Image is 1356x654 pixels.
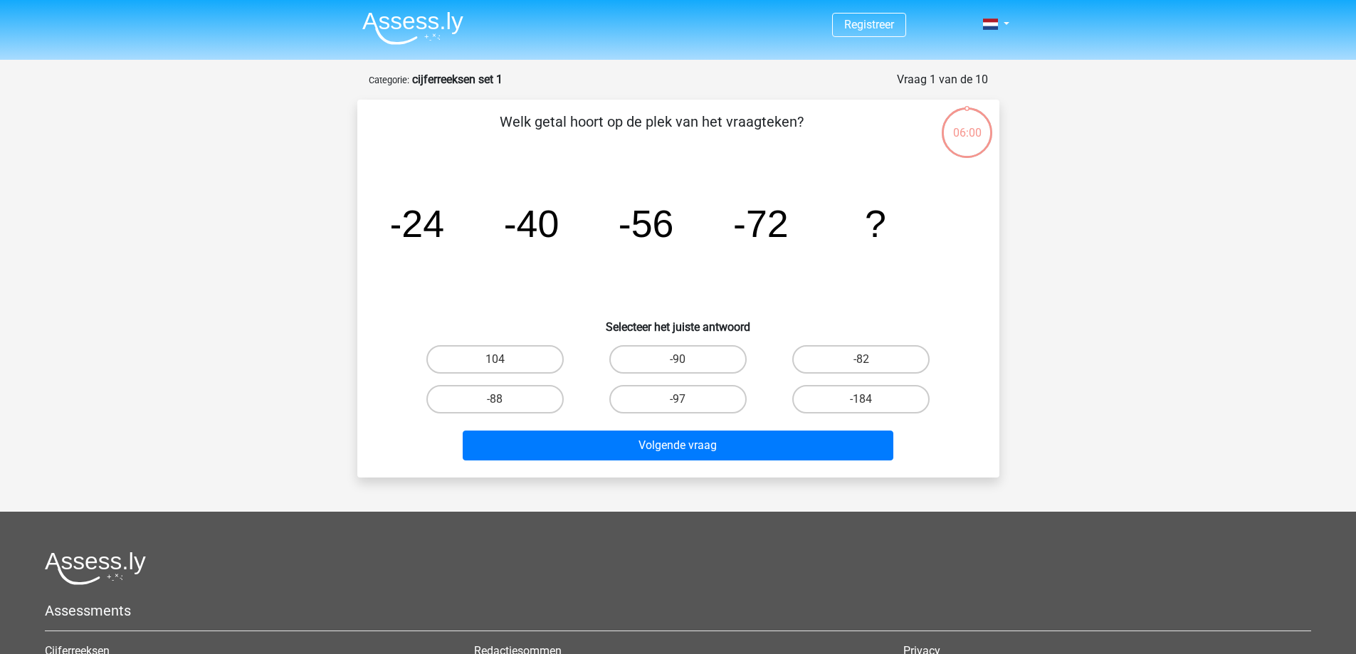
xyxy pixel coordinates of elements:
[503,202,559,245] tspan: -40
[45,552,146,585] img: Assessly logo
[380,111,923,154] p: Welk getal hoort op de plek van het vraagteken?
[897,71,988,88] div: Vraag 1 van de 10
[792,345,930,374] label: -82
[412,73,503,86] strong: cijferreeksen set 1
[389,202,444,245] tspan: -24
[792,385,930,413] label: -184
[426,385,564,413] label: -88
[609,385,747,413] label: -97
[940,106,994,142] div: 06:00
[609,345,747,374] label: -90
[380,309,977,334] h6: Selecteer het juiste antwoord
[618,202,673,245] tspan: -56
[426,345,564,374] label: 104
[45,602,1311,619] h5: Assessments
[865,202,886,245] tspan: ?
[369,75,409,85] small: Categorie:
[844,18,894,31] a: Registreer
[362,11,463,45] img: Assessly
[463,431,893,460] button: Volgende vraag
[733,202,789,245] tspan: -72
